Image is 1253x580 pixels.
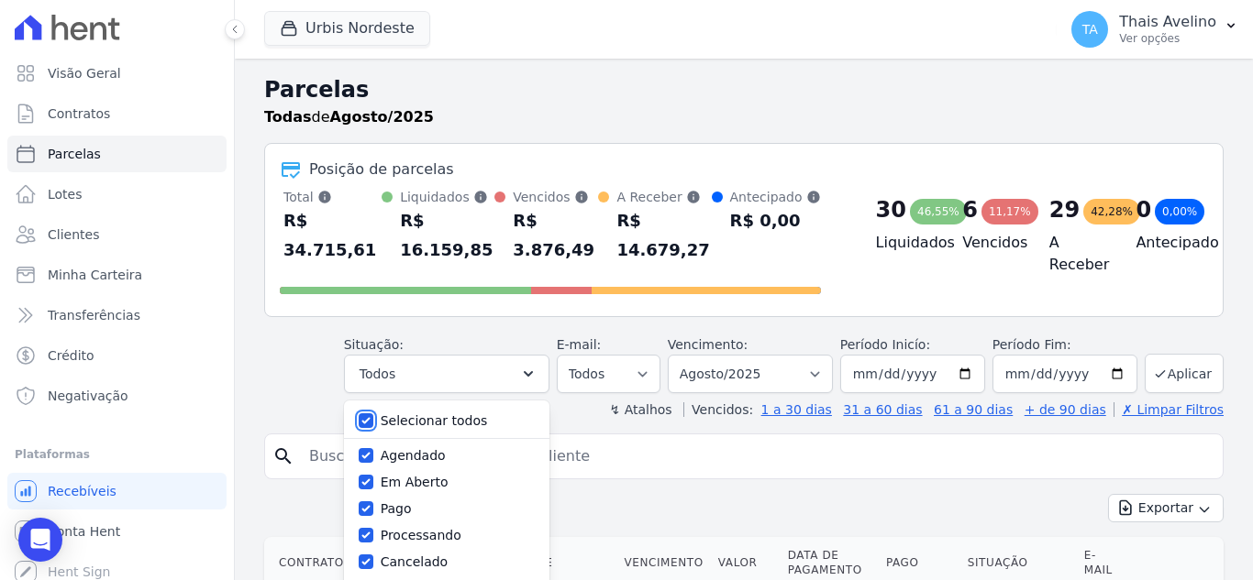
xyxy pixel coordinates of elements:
[1025,402,1106,417] a: + de 90 dias
[381,413,488,428] label: Selecionar todos
[272,445,294,467] i: search
[264,73,1224,106] h2: Parcelas
[18,518,62,562] div: Open Intercom Messenger
[513,188,598,206] div: Vencidos
[1049,232,1107,276] h4: A Receber
[264,108,312,126] strong: Todas
[683,402,753,417] label: Vencidos:
[934,402,1013,417] a: 61 a 90 dias
[962,195,978,224] div: 6
[344,355,549,393] button: Todos
[48,482,116,500] span: Recebíveis
[730,188,821,206] div: Antecipado
[1136,195,1151,224] div: 0
[7,55,227,92] a: Visão Geral
[7,176,227,213] a: Lotes
[840,337,930,352] label: Período Inicío:
[7,337,227,374] a: Crédito
[616,188,711,206] div: A Receber
[360,363,395,385] span: Todos
[283,188,382,206] div: Total
[330,108,434,126] strong: Agosto/2025
[7,297,227,334] a: Transferências
[730,206,821,235] div: R$ 0,00
[381,448,446,463] label: Agendado
[1119,13,1216,31] p: Thais Avelino
[1057,4,1253,55] button: TA Thais Avelino Ver opções
[1145,354,1224,393] button: Aplicar
[1114,402,1224,417] a: ✗ Limpar Filtros
[513,206,598,265] div: R$ 3.876,49
[264,106,434,128] p: de
[1119,31,1216,46] p: Ver opções
[876,195,906,224] div: 30
[7,473,227,509] a: Recebíveis
[7,95,227,132] a: Contratos
[557,337,602,352] label: E-mail:
[309,159,454,181] div: Posição de parcelas
[992,335,1137,355] label: Período Fim:
[400,206,494,265] div: R$ 16.159,85
[668,337,748,352] label: Vencimento:
[48,185,83,203] span: Lotes
[344,337,404,352] label: Situação:
[48,266,142,284] span: Minha Carteira
[616,206,711,265] div: R$ 14.679,27
[981,199,1038,224] div: 11,17%
[48,306,140,324] span: Transferências
[1108,494,1224,522] button: Exportar
[7,513,227,550] a: Conta Hent
[283,206,382,265] div: R$ 34.715,61
[48,145,101,163] span: Parcelas
[7,136,227,172] a: Parcelas
[1082,23,1098,36] span: TA
[264,11,430,46] button: Urbis Nordeste
[298,438,1215,475] input: Buscar por nome do lote ou do cliente
[609,402,671,417] label: ↯ Atalhos
[48,64,121,82] span: Visão Geral
[400,188,494,206] div: Liquidados
[1049,195,1080,224] div: 29
[7,378,227,414] a: Negativação
[48,104,110,123] span: Contratos
[1083,199,1140,224] div: 42,28%
[381,554,448,569] label: Cancelado
[381,501,412,516] label: Pago
[962,232,1020,254] h4: Vencidos
[1155,199,1204,224] div: 0,00%
[876,232,934,254] h4: Liquidados
[381,475,449,489] label: Em Aberto
[48,225,99,244] span: Clientes
[48,522,120,541] span: Conta Hent
[48,346,94,365] span: Crédito
[7,257,227,293] a: Minha Carteira
[843,402,922,417] a: 31 a 60 dias
[48,387,128,405] span: Negativação
[15,443,219,465] div: Plataformas
[761,402,832,417] a: 1 a 30 dias
[7,216,227,253] a: Clientes
[1136,232,1193,254] h4: Antecipado
[381,528,461,542] label: Processando
[910,199,967,224] div: 46,55%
